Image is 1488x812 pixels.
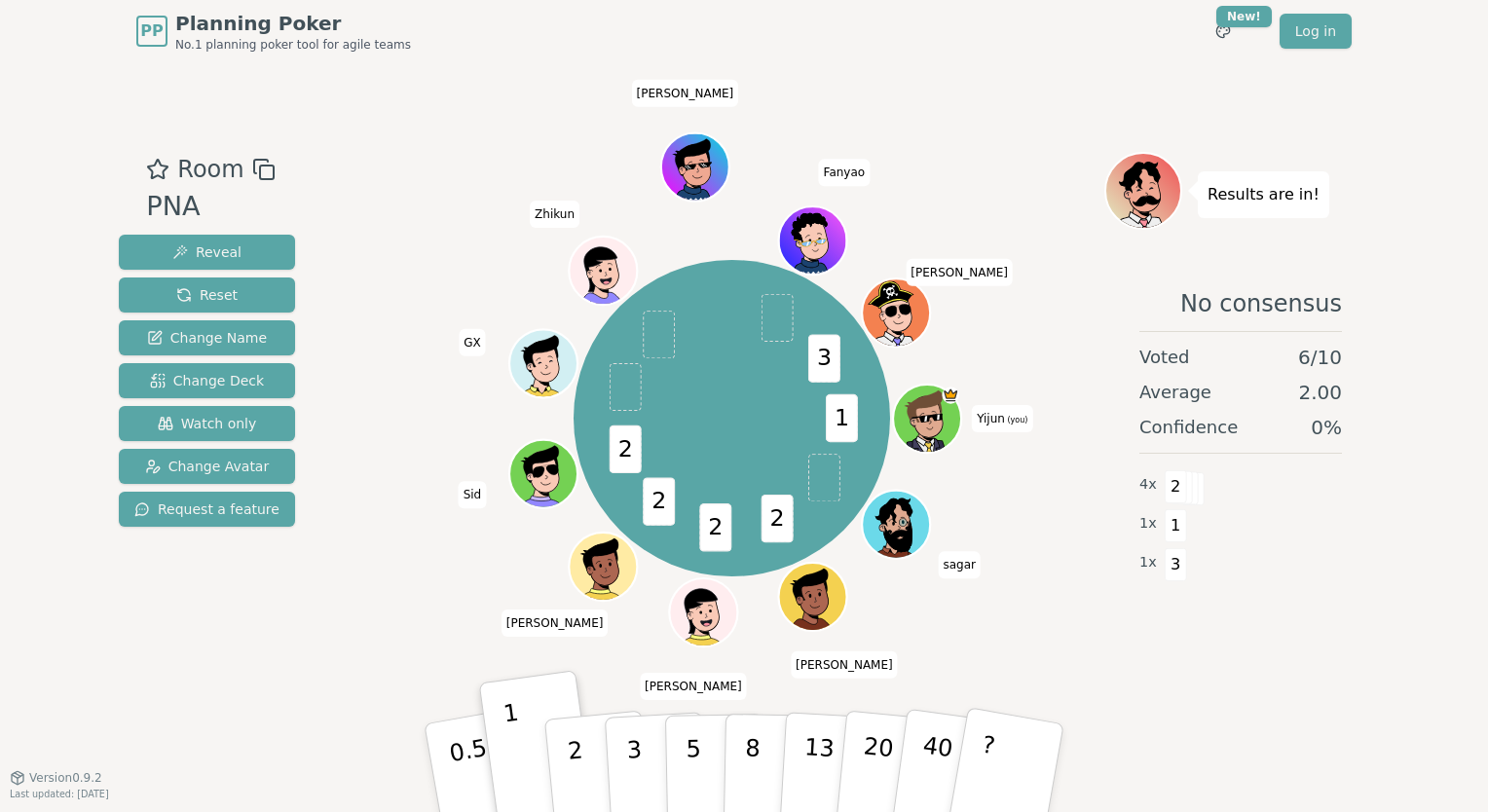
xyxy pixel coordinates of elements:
span: 3 [1165,548,1187,581]
p: 1 [502,699,531,805]
span: Voted [1139,344,1190,371]
span: 1 [1165,509,1187,542]
span: Version 0.9.2 [29,770,102,786]
span: 3 [808,335,840,383]
span: 1 [826,394,858,442]
span: Change Avatar [145,457,270,476]
button: Reset [119,277,295,313]
span: Click to change your name [791,650,898,678]
button: New! [1206,14,1241,49]
a: Log in [1280,14,1352,49]
span: Click to change your name [972,405,1032,432]
span: Room [177,152,243,187]
span: Click to change your name [459,481,487,508]
span: PP [140,19,163,43]
span: 2 [610,425,642,473]
span: Last updated: [DATE] [10,789,109,799]
button: Version0.9.2 [10,770,102,786]
span: Request a feature [134,499,279,519]
div: New! [1216,6,1272,27]
span: 4 x [1139,474,1157,496]
span: Click to change your name [632,79,739,106]
span: Planning Poker [175,10,411,37]
div: PNA [146,187,275,227]
button: Click to change your avatar [896,387,960,451]
span: No.1 planning poker tool for agile teams [175,37,411,53]
span: Click to change your name [819,159,871,186]
button: Change Name [119,320,295,355]
button: Request a feature [119,492,295,527]
span: Change Name [147,328,267,348]
span: 1 x [1139,513,1157,535]
span: 2.00 [1298,379,1342,406]
span: Change Deck [150,371,264,390]
button: Add as favourite [146,152,169,187]
span: 0 % [1311,414,1342,441]
span: 2 [700,503,732,551]
span: Click to change your name [530,201,579,228]
span: 2 [762,495,794,542]
button: Change Deck [119,363,295,398]
span: 6 / 10 [1298,344,1342,371]
button: Watch only [119,406,295,441]
span: Watch only [158,414,257,433]
span: Confidence [1139,414,1238,441]
span: (you) [1005,416,1028,424]
p: Results are in! [1208,181,1320,208]
span: Click to change your name [906,259,1013,286]
span: Click to change your name [502,609,609,637]
span: 1 x [1139,552,1157,573]
span: No consensus [1180,288,1342,319]
span: Average [1139,379,1211,406]
a: PPPlanning PokerNo.1 planning poker tool for agile teams [136,10,411,53]
button: Reveal [119,235,295,270]
span: Click to change your name [938,551,981,578]
span: Yijun is the host [943,387,960,404]
span: Reset [176,285,238,305]
span: Click to change your name [640,673,747,700]
span: 2 [644,478,676,526]
span: Reveal [172,242,242,262]
span: 2 [1165,470,1187,503]
span: Click to change your name [459,328,486,355]
button: Change Avatar [119,449,295,484]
